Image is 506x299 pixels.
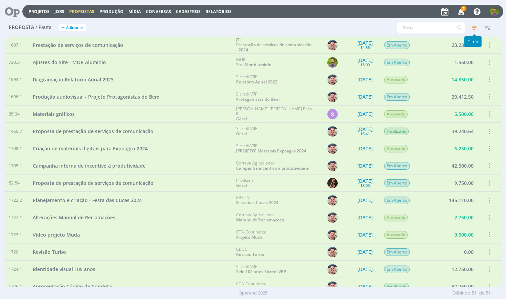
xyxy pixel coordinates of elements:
[327,247,337,257] img: C
[435,54,477,71] div: 1.550,00
[236,230,267,240] div: CTA-Continental
[9,231,22,238] span: 1723.1
[236,165,308,171] a: Campanha incentivo à produtividade
[357,163,373,168] div: [DATE]
[435,243,477,260] div: 0,00
[33,128,154,135] a: Proposta de prestação de serviços de comunicação
[33,180,154,186] span: Proposta de prestação de serviços de comunicação
[33,128,154,134] span: Proposta de prestação de serviços de comunicação
[9,24,34,30] span: Proposta
[452,290,470,297] span: Exibindo
[236,42,311,52] a: Prestação de serviços de comunicação - 2024
[435,88,477,105] div: 20.412,50
[33,59,106,66] span: Ajustes do Site - MOR Alumínio
[384,128,408,135] span: Finalizado
[384,179,409,187] span: Em Aberto
[205,9,232,14] a: Relatórios
[357,267,373,272] div: [DATE]
[9,283,22,290] span: 1726.1
[486,290,491,297] span: 51
[357,284,373,289] div: [DATE]
[146,9,171,14] a: Conversas
[27,9,52,14] button: Projetos
[33,249,66,255] span: Revisão Turbo
[236,74,277,84] div: Sicredi VRP
[357,232,373,237] div: [DATE]
[360,183,370,187] div: 18:00
[33,283,112,290] span: Apresentação Código de Conduta
[357,198,373,203] div: [DATE]
[236,251,264,257] a: Revisão Turbo
[236,269,286,275] a: Selo 105 anos Sicredi VRP
[33,162,146,169] a: Campanha interna de incentivo à produtividade
[9,76,22,83] span: 1693.1
[236,200,278,206] a: Festa das Cucas 2024
[59,24,86,31] button: +Adicionar
[435,192,477,209] div: 145.110,00
[33,145,148,152] a: Criação de materiais digitais para Expoagro 2024
[236,217,284,223] a: Manual de Reclamações
[236,234,262,240] a: Projeto Muda
[327,264,337,275] img: C
[384,231,407,239] span: Aprovado
[327,195,337,206] img: C
[454,6,468,18] button: 1
[236,57,271,67] div: MOR
[33,59,106,66] a: Ajustes do Site - MOR Alumínio
[357,41,373,46] div: [DATE]
[9,93,22,100] span: 1696.1
[435,140,477,157] div: 6.250,00
[52,9,66,14] button: Jobs
[357,77,373,82] div: [DATE]
[327,57,337,68] img: T
[236,79,277,85] a: Relatório Anual 2023
[384,283,408,290] span: Finalizado
[236,143,306,153] div: Sicredi VRP
[99,9,124,14] a: Produção
[9,59,20,66] span: 720.5
[479,290,484,297] span: de
[33,231,80,238] a: Vídeo projeto Muda
[384,110,407,118] span: Aprovado
[236,107,312,121] div: [PERSON_NAME] [PERSON_NAME] Brasil
[327,212,337,223] img: C
[236,264,286,274] div: Sicredi VRP
[384,76,407,83] span: Aprovado
[236,182,246,188] a: Geral
[9,180,20,187] span: 52.54
[435,261,477,278] div: 12.750,00
[33,214,115,221] span: Alterações Manual de Reclamações
[327,126,337,137] img: C
[357,215,373,220] div: [DATE]
[435,175,477,191] div: 9.750,00
[236,38,312,52] div: JTI
[327,143,337,154] img: C
[9,214,22,221] span: 1727.1
[384,266,409,273] span: Em Aberto
[357,127,373,132] div: [DATE]
[9,162,22,169] span: 1705.1
[9,128,22,135] span: 1466.7
[384,93,409,101] span: Em Aberto
[97,9,126,14] button: Produção
[33,93,159,100] a: Produção audiovisual - Projeto Protagonistas do Bem
[69,9,94,14] span: Propostas
[327,161,337,171] img: C
[384,214,407,221] span: Aprovado
[327,178,337,188] img: L
[327,230,337,240] img: C
[33,41,123,49] a: Prestação de serviços de comunicação
[435,226,477,243] div: 9.500,00
[327,92,337,102] img: C
[357,112,373,117] div: [DATE]
[33,266,95,273] a: Identidade visual 105 anos
[357,179,373,183] div: [DATE]
[35,24,52,30] span: / Pauta
[33,266,95,272] span: Identidade visual 105 anos
[29,9,50,14] a: Projetos
[236,92,279,102] div: Sicredi VRP
[126,9,143,14] button: Mídia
